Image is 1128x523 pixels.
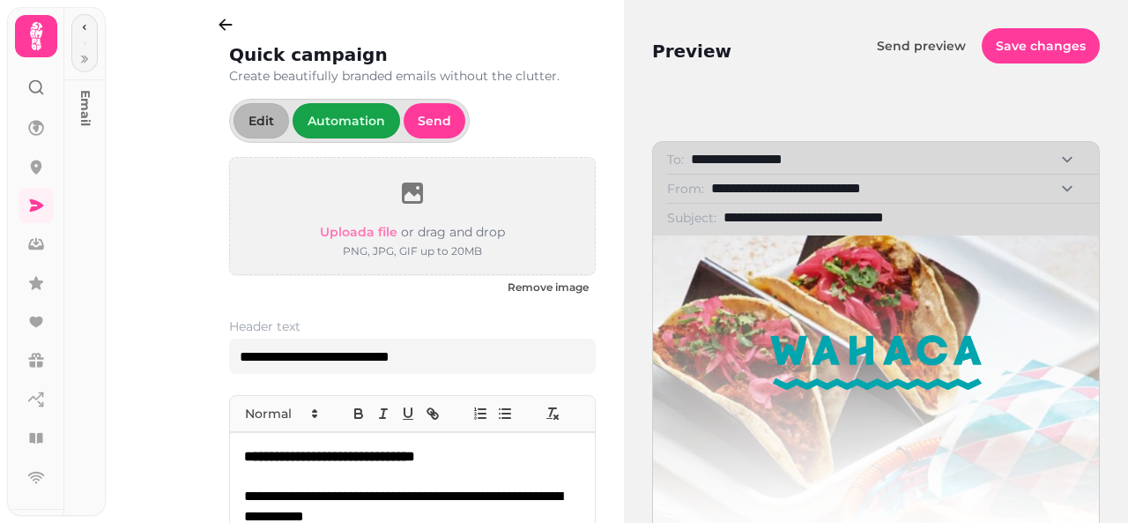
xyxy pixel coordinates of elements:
span: Save changes [996,40,1086,52]
button: Automation [293,103,400,138]
h2: Quick campaign [229,42,568,67]
label: To: [667,151,684,168]
button: Remove image [501,279,596,296]
img: branding-header [770,250,982,475]
h2: Preview [652,39,731,64]
label: From: [667,180,704,198]
span: Automation [308,115,385,127]
span: Send preview [877,40,966,52]
button: Save changes [982,28,1100,64]
p: Create beautifully branded emails without the clutter. [229,67,596,85]
span: Send [418,115,451,127]
label: Subject: [667,209,716,227]
p: or drag and drop [397,221,505,243]
p: Email [70,76,101,117]
button: Send preview [863,28,980,64]
label: Header text [229,318,596,335]
span: Upload a file [320,224,397,240]
button: Send [404,103,465,138]
p: PNG, JPG, GIF up to 20MB [320,243,505,260]
span: Remove image [508,282,589,293]
span: Edit [249,115,274,127]
button: Edit [234,103,289,138]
